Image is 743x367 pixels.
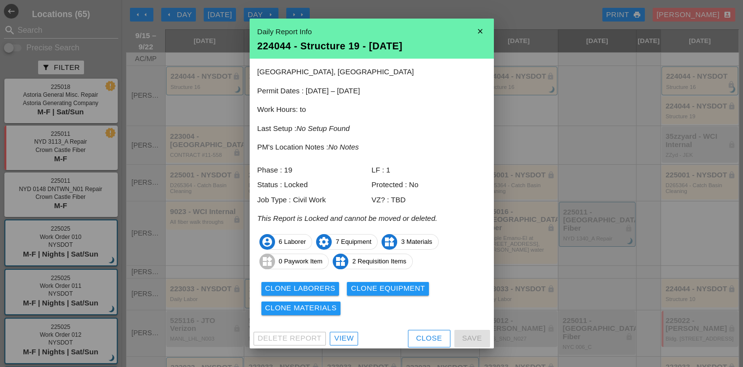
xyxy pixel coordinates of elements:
[259,254,275,269] i: widgets
[257,123,486,134] p: Last Setup :
[261,282,340,296] button: Clone Laborers
[408,330,450,347] button: Close
[257,104,486,115] p: Work Hours: to
[257,66,486,78] p: [GEOGRAPHIC_DATA], [GEOGRAPHIC_DATA]
[416,333,442,344] div: Close
[328,143,359,151] i: No Notes
[334,333,354,344] div: View
[316,234,332,250] i: settings
[372,179,486,191] div: Protected : No
[333,254,348,269] i: widgets
[265,302,337,314] div: Clone Materials
[261,302,341,315] button: Clone Materials
[347,282,429,296] button: Clone Equipment
[372,194,486,206] div: VZ? : TBD
[257,41,486,51] div: 224044 - Structure 19 - [DATE]
[470,22,490,41] i: close
[260,254,329,269] span: 0 Paywork Item
[372,165,486,176] div: LF : 1
[317,234,377,250] span: 7 Equipment
[297,124,350,132] i: No Setup Found
[257,194,372,206] div: Job Type : Civil Work
[382,234,397,250] i: widgets
[333,254,412,269] span: 2 Requisition Items
[351,283,425,294] div: Clone Equipment
[259,234,275,250] i: account_circle
[260,234,312,250] span: 6 Laborer
[330,332,358,345] a: View
[265,283,336,294] div: Clone Laborers
[257,165,372,176] div: Phase : 19
[257,142,486,153] p: PM's Location Notes :
[257,214,438,222] i: This Report is Locked and cannot be moved or deleted.
[257,86,486,97] p: Permit Dates : [DATE] – [DATE]
[257,179,372,191] div: Status : Locked
[382,234,438,250] span: 3 Materials
[257,26,486,38] div: Daily Report Info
